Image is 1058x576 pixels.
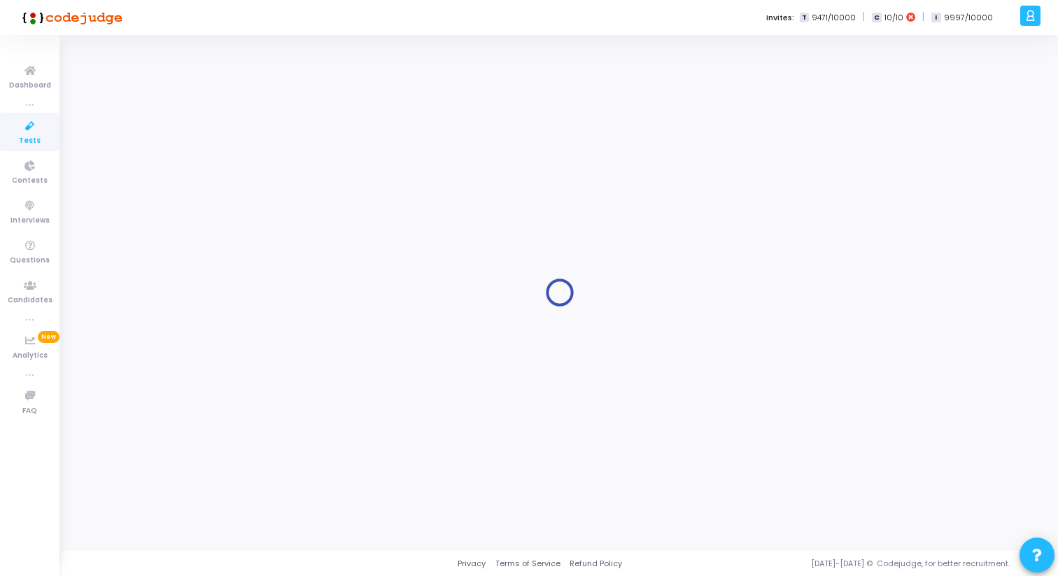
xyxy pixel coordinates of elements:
[931,13,940,23] span: I
[622,558,1041,570] div: [DATE]-[DATE] © Codejudge, for better recruitment.
[944,12,993,24] span: 9997/10000
[812,12,856,24] span: 9471/10000
[9,80,51,92] span: Dashboard
[766,12,794,24] label: Invites:
[863,10,865,24] span: |
[13,350,48,362] span: Analytics
[10,255,50,267] span: Questions
[922,10,924,24] span: |
[884,12,903,24] span: 10/10
[38,331,59,343] span: New
[12,175,48,187] span: Contests
[570,558,622,570] a: Refund Policy
[17,3,122,31] img: logo
[19,135,41,147] span: Tests
[10,215,50,227] span: Interviews
[8,295,52,307] span: Candidates
[495,558,560,570] a: Terms of Service
[458,558,486,570] a: Privacy
[22,405,37,417] span: FAQ
[872,13,881,23] span: C
[800,13,809,23] span: T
